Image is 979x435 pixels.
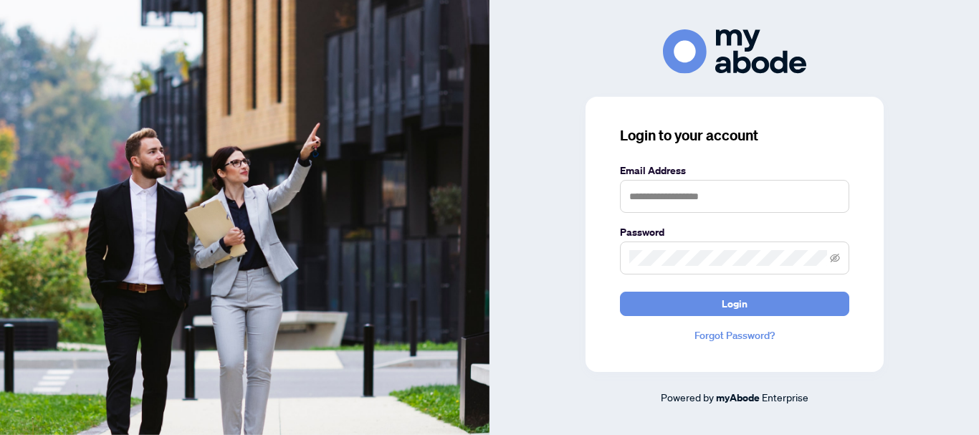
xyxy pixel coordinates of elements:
span: Powered by [661,391,714,403]
span: eye-invisible [830,253,840,263]
h3: Login to your account [620,125,849,145]
label: Email Address [620,163,849,178]
a: Forgot Password? [620,328,849,343]
img: ma-logo [663,29,806,73]
span: Login [722,292,748,315]
label: Password [620,224,849,240]
span: Enterprise [762,391,808,403]
button: Login [620,292,849,316]
a: myAbode [716,390,760,406]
